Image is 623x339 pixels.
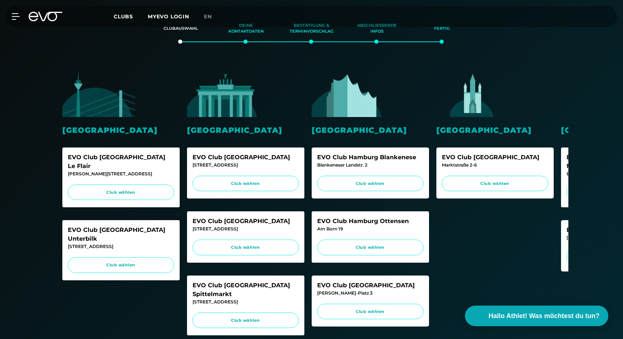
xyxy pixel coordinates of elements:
a: Club wählen [317,176,424,192]
div: [PERSON_NAME]-Platz 3 [317,290,424,296]
img: evofitness [436,71,510,117]
div: Blankeneser Landstr. 2 [317,162,424,168]
a: Club wählen [442,176,548,192]
span: Club wählen [324,244,417,251]
img: evofitness [187,71,260,117]
a: en [204,12,221,21]
div: EVO Club [GEOGRAPHIC_DATA] [193,153,299,162]
div: [STREET_ADDRESS] [193,226,299,232]
button: Hallo Athlet! Was möchtest du tun? [465,306,608,326]
div: Am Born 19 [317,226,424,232]
div: EVO Club [GEOGRAPHIC_DATA] [317,281,424,290]
a: Club wählen [68,185,174,200]
div: EVO Club [GEOGRAPHIC_DATA] Spittelmarkt [193,281,299,299]
span: Club wählen [75,262,167,268]
a: Club wählen [317,240,424,255]
span: Club wählen [199,317,292,324]
span: Club wählen [324,309,417,315]
img: evofitness [312,71,385,117]
div: [STREET_ADDRESS] [68,243,174,250]
div: EVO Club Hamburg Blankenese [317,153,424,162]
a: Clubs [114,13,148,20]
div: [STREET_ADDRESS] [193,162,299,168]
div: [GEOGRAPHIC_DATA] [436,124,554,136]
div: Marktstraße 2-6 [442,162,548,168]
a: Club wählen [68,257,174,273]
div: [STREET_ADDRESS] [193,299,299,305]
span: Hallo Athlet! Was möchtest du tun? [488,311,600,321]
span: en [204,13,212,20]
a: Club wählen [317,304,424,320]
div: EVO Club [GEOGRAPHIC_DATA] [193,217,299,226]
div: EVO Club [GEOGRAPHIC_DATA] Le Flair [68,153,174,171]
div: EVO Club [GEOGRAPHIC_DATA] [442,153,548,162]
span: Club wählen [449,181,541,187]
div: EVO Club [GEOGRAPHIC_DATA] Unterbilk [68,226,174,243]
div: [GEOGRAPHIC_DATA] [62,124,180,136]
span: Club wählen [75,189,167,196]
a: MYEVO LOGIN [148,13,189,20]
div: EVO Club Hamburg Ottensen [317,217,424,226]
div: [PERSON_NAME][STREET_ADDRESS] [68,171,174,177]
span: Clubs [114,13,133,20]
div: [GEOGRAPHIC_DATA] [187,124,304,136]
span: Club wählen [199,181,292,187]
a: Club wählen [193,313,299,328]
a: Club wählen [193,176,299,192]
span: Club wählen [324,181,417,187]
img: evofitness [62,71,136,117]
div: [GEOGRAPHIC_DATA] [312,124,429,136]
a: Club wählen [193,240,299,255]
span: Club wählen [199,244,292,251]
